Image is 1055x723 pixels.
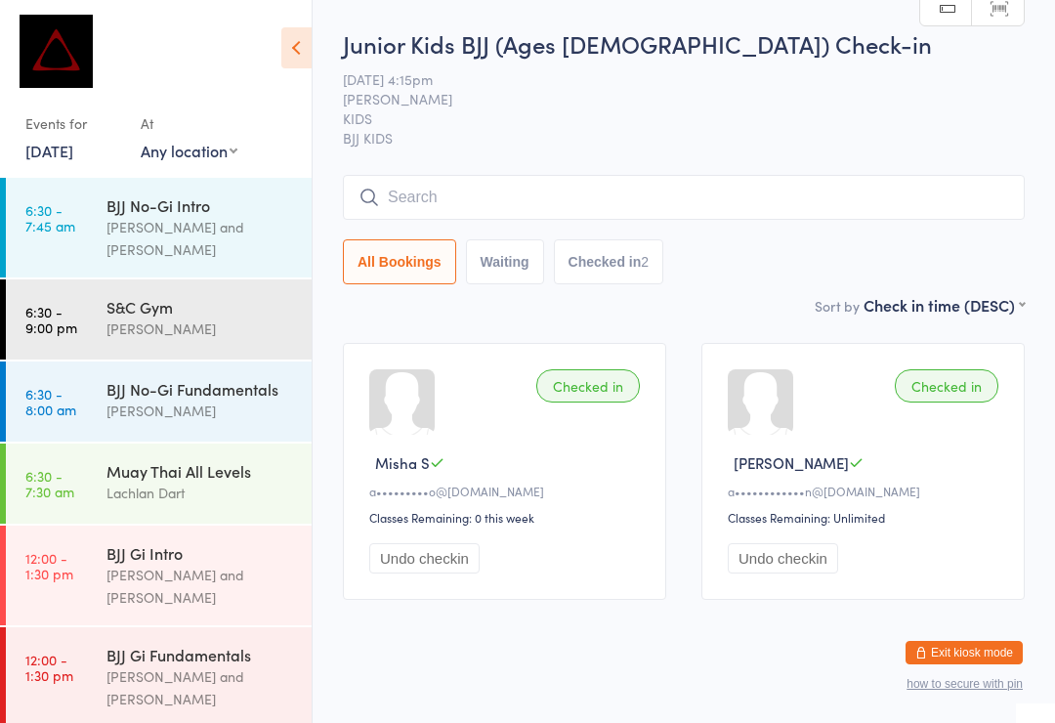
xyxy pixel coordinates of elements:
button: Exit kiosk mode [906,641,1023,664]
img: Dominance MMA Abbotsford [20,15,93,88]
button: All Bookings [343,239,456,284]
button: Undo checkin [369,543,480,574]
div: [PERSON_NAME] and [PERSON_NAME] [106,665,295,710]
button: Waiting [466,239,544,284]
div: a•••••••••o@[DOMAIN_NAME] [369,483,646,499]
div: Check in time (DESC) [864,294,1025,316]
div: a••••••••••••n@[DOMAIN_NAME] [728,483,1004,499]
span: Misha S [375,452,430,473]
div: [PERSON_NAME] and [PERSON_NAME] [106,564,295,609]
time: 6:30 - 7:45 am [25,202,75,234]
div: [PERSON_NAME] and [PERSON_NAME] [106,216,295,261]
time: 6:30 - 7:30 am [25,468,74,499]
time: 6:30 - 8:00 am [25,386,76,417]
h2: Junior Kids BJJ (Ages [DEMOGRAPHIC_DATA]) Check-in [343,27,1025,60]
a: 6:30 -7:45 amBJJ No-Gi Intro[PERSON_NAME] and [PERSON_NAME] [6,178,312,277]
a: 6:30 -7:30 amMuay Thai All LevelsLachlan Dart [6,444,312,524]
input: Search [343,175,1025,220]
div: BJJ Gi Intro [106,542,295,564]
span: BJJ KIDS [343,128,1025,148]
label: Sort by [815,296,860,316]
div: Checked in [895,369,998,403]
div: Classes Remaining: 0 this week [369,509,646,526]
time: 12:00 - 1:30 pm [25,550,73,581]
time: 12:00 - 1:30 pm [25,652,73,683]
div: Events for [25,107,121,140]
div: [PERSON_NAME] [106,400,295,422]
div: At [141,107,237,140]
span: KIDS [343,108,994,128]
div: Lachlan Dart [106,482,295,504]
div: BJJ Gi Fundamentals [106,644,295,665]
div: Classes Remaining: Unlimited [728,509,1004,526]
span: [PERSON_NAME] [343,89,994,108]
time: 6:30 - 9:00 pm [25,304,77,335]
div: Checked in [536,369,640,403]
div: 2 [641,254,649,270]
a: 6:30 -8:00 amBJJ No-Gi Fundamentals[PERSON_NAME] [6,361,312,442]
span: [DATE] 4:15pm [343,69,994,89]
button: how to secure with pin [907,677,1023,691]
div: [PERSON_NAME] [106,318,295,340]
a: 6:30 -9:00 pmS&C Gym[PERSON_NAME] [6,279,312,360]
button: Checked in2 [554,239,664,284]
div: Muay Thai All Levels [106,460,295,482]
div: Any location [141,140,237,161]
a: [DATE] [25,140,73,161]
div: S&C Gym [106,296,295,318]
span: [PERSON_NAME] [734,452,849,473]
button: Undo checkin [728,543,838,574]
div: BJJ No-Gi Fundamentals [106,378,295,400]
a: 12:00 -1:30 pmBJJ Gi Intro[PERSON_NAME] and [PERSON_NAME] [6,526,312,625]
div: BJJ No-Gi Intro [106,194,295,216]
